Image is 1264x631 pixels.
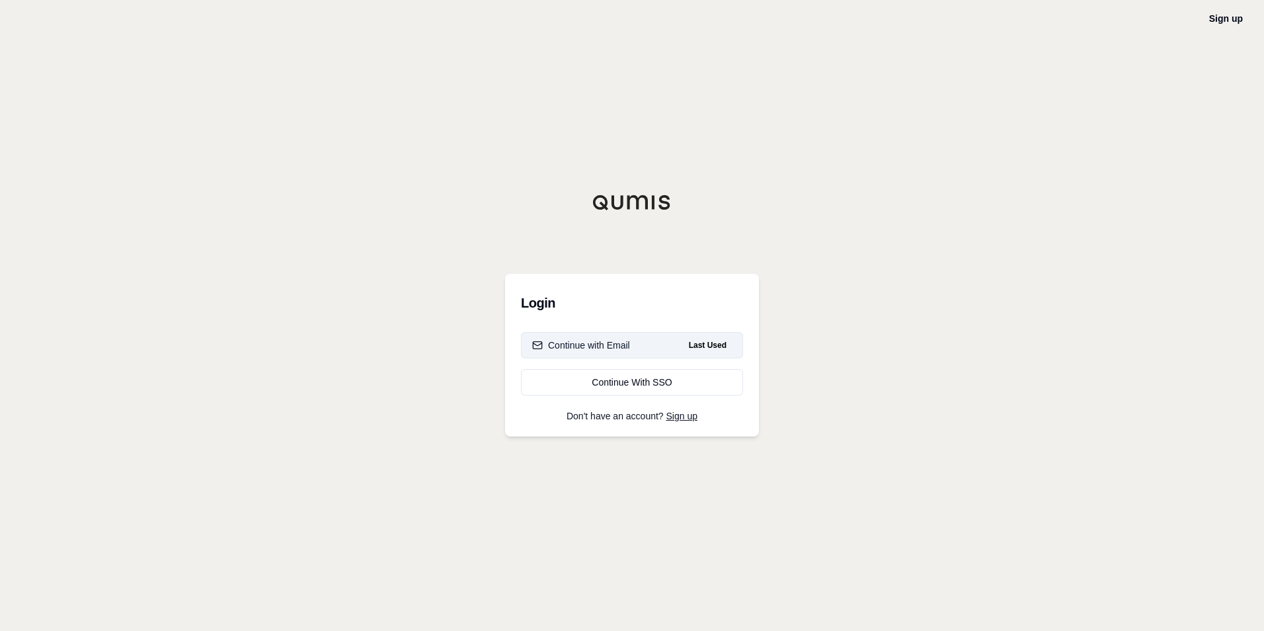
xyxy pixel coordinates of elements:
[521,369,743,396] a: Continue With SSO
[1209,13,1243,24] a: Sign up
[592,194,672,210] img: Qumis
[684,337,732,353] span: Last Used
[666,411,697,421] a: Sign up
[521,290,743,316] h3: Login
[521,332,743,358] button: Continue with EmailLast Used
[532,339,630,352] div: Continue with Email
[521,411,743,421] p: Don't have an account?
[532,376,732,389] div: Continue With SSO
